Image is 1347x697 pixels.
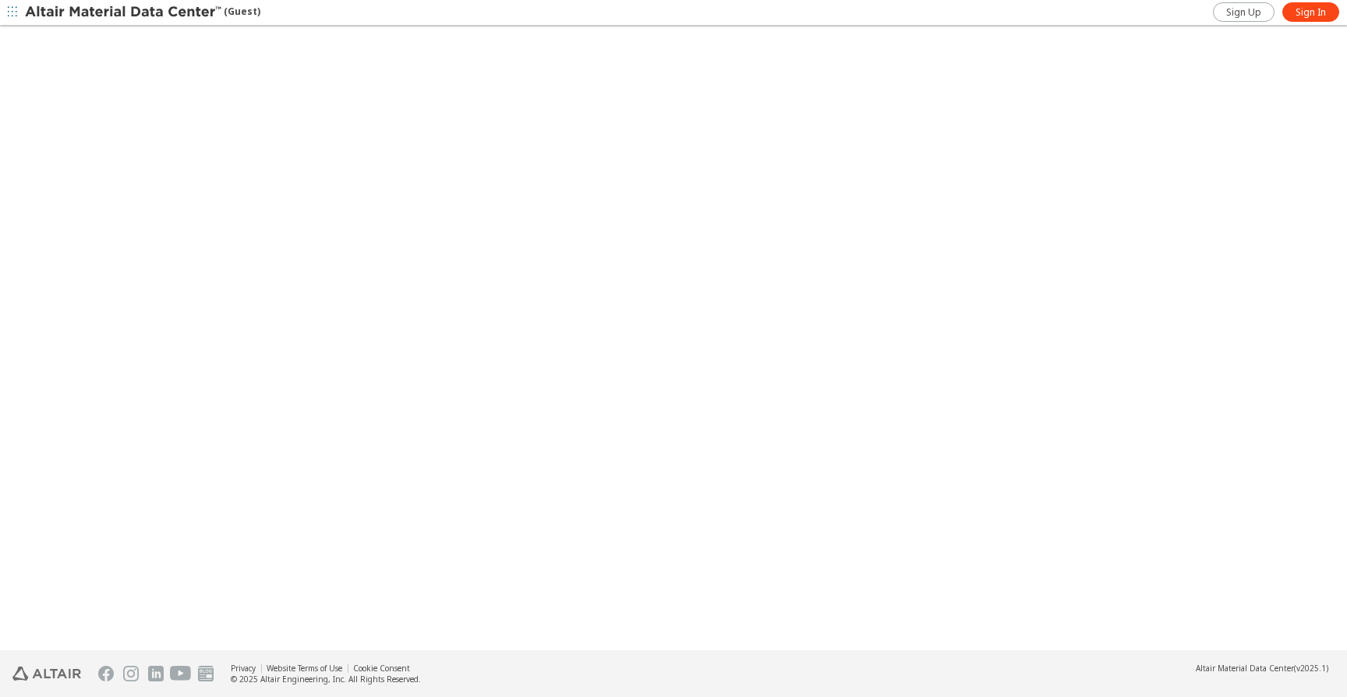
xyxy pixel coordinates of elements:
[1296,6,1326,19] span: Sign In
[1196,663,1294,674] span: Altair Material Data Center
[1282,2,1339,22] a: Sign In
[25,5,224,20] img: Altair Material Data Center
[12,667,81,681] img: Altair Engineering
[267,663,342,674] a: Website Terms of Use
[231,674,421,685] div: © 2025 Altair Engineering, Inc. All Rights Reserved.
[353,663,410,674] a: Cookie Consent
[1226,6,1261,19] span: Sign Up
[1213,2,1275,22] a: Sign Up
[1196,663,1328,674] div: (v2025.1)
[231,663,256,674] a: Privacy
[25,5,260,20] div: (Guest)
